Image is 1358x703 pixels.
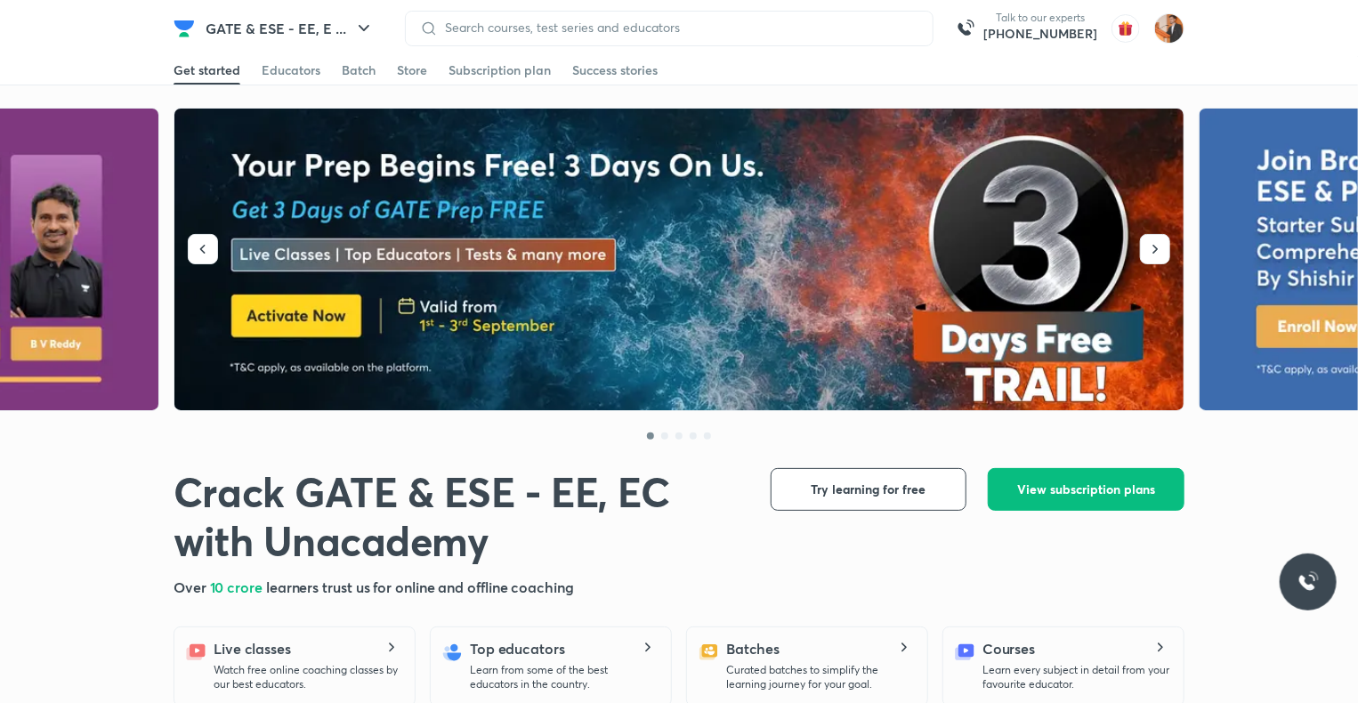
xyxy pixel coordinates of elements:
[262,56,320,85] a: Educators
[948,11,983,46] img: call-us
[470,663,657,691] p: Learn from some of the best educators in the country.
[812,481,926,498] span: Try learning for free
[983,25,1097,43] a: [PHONE_NUMBER]
[174,578,210,596] span: Over
[214,663,400,691] p: Watch free online coaching classes by our best educators.
[266,578,574,596] span: learners trust us for online and offline coaching
[982,638,1035,659] h5: Courses
[988,468,1184,511] button: View subscription plans
[1154,13,1184,44] img: Ayush sagitra
[438,20,918,35] input: Search courses, test series and educators
[470,638,565,659] h5: Top educators
[174,61,240,79] div: Get started
[342,61,376,79] div: Batch
[983,11,1097,25] p: Talk to our experts
[214,638,291,659] h5: Live classes
[174,56,240,85] a: Get started
[397,56,427,85] a: Store
[1297,571,1319,593] img: ttu
[195,11,385,46] button: GATE & ESE - EE, E ...
[210,578,266,596] span: 10 crore
[572,56,658,85] a: Success stories
[449,56,551,85] a: Subscription plan
[1111,14,1140,43] img: avatar
[174,18,195,39] img: Company Logo
[262,61,320,79] div: Educators
[174,468,742,566] h1: Crack GATE & ESE - EE, EC with Unacademy
[342,56,376,85] a: Batch
[572,61,658,79] div: Success stories
[982,663,1169,691] p: Learn every subject in detail from your favourite educator.
[771,468,966,511] button: Try learning for free
[1017,481,1155,498] span: View subscription plans
[726,663,913,691] p: Curated batches to simplify the learning journey for your goal.
[397,61,427,79] div: Store
[449,61,551,79] div: Subscription plan
[726,638,780,659] h5: Batches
